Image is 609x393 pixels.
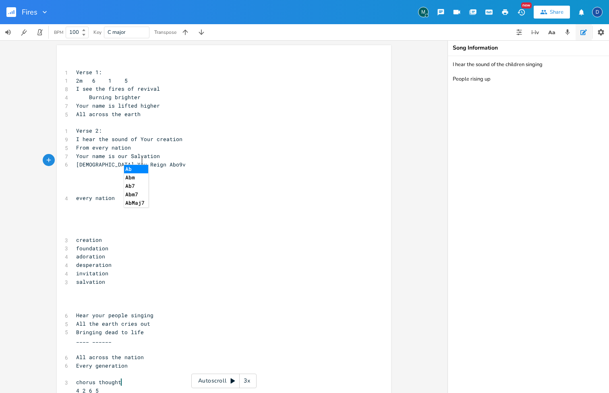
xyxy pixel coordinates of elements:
[521,2,532,8] div: New
[76,245,108,252] span: foundation
[54,30,63,35] div: BPM
[124,199,148,207] li: AbMaj7
[76,312,153,319] span: Hear your people singing
[534,6,570,19] button: Share
[76,102,160,109] span: Your name is lifted higher
[76,337,112,344] span: ____ ______
[240,374,254,388] div: 3x
[191,374,257,388] div: Autoscroll
[76,329,144,336] span: Bringing dead to life
[76,236,102,243] span: creation
[76,85,160,92] span: I see the fires of revival
[76,135,182,143] span: I hear the sound of Your creation
[76,270,108,277] span: invitation
[76,320,150,327] span: All the earth cries out
[76,110,141,118] span: All across the earth
[513,5,529,19] button: New
[76,127,102,134] span: Verse 2:
[154,30,176,35] div: Transpose
[76,278,105,285] span: salvation
[76,144,131,151] span: From every nation
[448,56,609,393] textarea: I hear the sound of the children singing People rising up
[76,362,128,369] span: Every generation
[76,253,105,260] span: adoration
[93,30,101,35] div: Key
[76,69,102,76] span: Verse 1:
[418,7,429,17] div: Mik Sivak
[124,165,148,173] li: Ab
[76,94,141,101] span: Burning brighter
[76,194,115,202] span: every nation
[592,3,603,21] button: D
[124,182,148,190] li: Ab7
[124,190,148,199] li: Abm7
[76,261,112,268] span: desperation
[124,173,148,182] li: Abm
[108,29,126,36] span: C major
[453,45,604,51] div: Song Information
[76,378,121,386] span: chorus thought
[76,152,160,160] span: Your name is our Salvation
[76,353,144,361] span: All across the nation
[592,7,603,17] div: David Jones
[76,77,128,84] span: 2m 6 1 5
[76,161,186,168] span: [DEMOGRAPHIC_DATA] You Reign Abo9v
[22,8,37,16] span: Fires
[550,8,563,16] div: Share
